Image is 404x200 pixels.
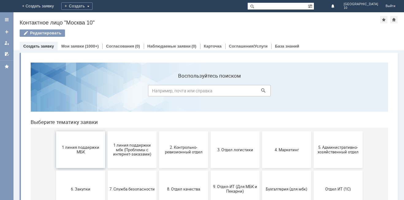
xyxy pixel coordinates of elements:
[192,44,196,48] div: (0)
[5,61,362,67] header: Выберите тематику заявки
[30,113,79,150] button: 6. Закупки
[290,87,335,97] span: 5. Административно-хозяйственный отдел
[2,38,12,48] a: Мои заявки
[135,44,140,48] div: (0)
[308,3,314,9] span: Расширенный поиск
[236,152,285,189] button: Это соглашение не активно!
[106,44,134,48] a: Согласования
[32,87,78,97] span: 1 линия поддержки МБК
[135,129,181,133] span: 8. Отдел качества
[135,87,181,97] span: 2. Контрольно-ревизионный отдел
[290,129,335,133] span: Отдел ИТ (1С)
[187,127,232,136] span: 9. Отдел-ИТ (Для МБК и Пекарни)
[133,113,182,150] button: 8. Отдел качества
[204,44,222,48] a: Карточка
[238,129,284,133] span: Бухгалтерия (для мбк)
[2,27,12,37] a: Создать заявку
[133,74,182,110] button: 2. Контрольно-ревизионный отдел
[380,16,387,23] div: Добавить в избранное
[288,152,337,189] button: [PERSON_NAME]. Услуги ИТ для МБК (оформляет L1)
[61,44,84,48] a: Мои заявки
[85,44,99,48] div: (1000+)
[236,113,285,150] button: Бухгалтерия (для мбк)
[20,20,380,26] div: Контактное лицо "Москва 10"
[84,129,129,133] span: 7. Служба безопасности
[61,2,93,10] div: Создать
[187,168,232,173] span: Франчайзинг
[147,44,191,48] a: Наблюдаемые заявки
[185,113,234,150] button: 9. Отдел-ИТ (Для МБК и Пекарни)
[238,166,284,175] span: Это соглашение не активно!
[32,129,78,133] span: 6. Закупки
[290,163,335,177] span: [PERSON_NAME]. Услуги ИТ для МБК (оформляет L1)
[135,168,181,173] span: Финансовый отдел
[185,152,234,189] button: Франчайзинг
[30,74,79,110] button: 1 линия поддержки МБК
[275,44,299,48] a: База знаний
[390,16,398,23] div: Сделать домашней страницей
[82,113,131,150] button: 7. Служба безопасности
[82,74,131,110] button: 1 линия поддержки мбк (Проблемы с интернет-заказами)
[30,152,79,189] button: Отдел-ИТ (Битрикс24 и CRM)
[23,44,54,48] a: Создать заявку
[133,152,182,189] button: Финансовый отдел
[32,166,78,175] span: Отдел-ИТ (Битрикс24 и CRM)
[187,90,232,94] span: 3. Отдел логистики
[84,168,129,173] span: Отдел-ИТ (Офис)
[238,90,284,94] span: 4. Маркетинг
[288,74,337,110] button: 5. Административно-хозяйственный отдел
[122,15,245,21] label: Воспользуйтесь поиском
[82,152,131,189] button: Отдел-ИТ (Офис)
[344,2,378,6] span: [GEOGRAPHIC_DATA]
[185,74,234,110] button: 3. Отдел логистики
[236,74,285,110] button: 4. Маркетинг
[288,113,337,150] button: Отдел ИТ (1С)
[84,85,129,99] span: 1 линия поддержки мбк (Проблемы с интернет-заказами)
[122,27,245,39] input: Например, почта или справка
[2,49,12,59] a: Мои согласования
[229,44,268,48] a: Соглашения/Услуги
[344,6,378,10] span: 10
